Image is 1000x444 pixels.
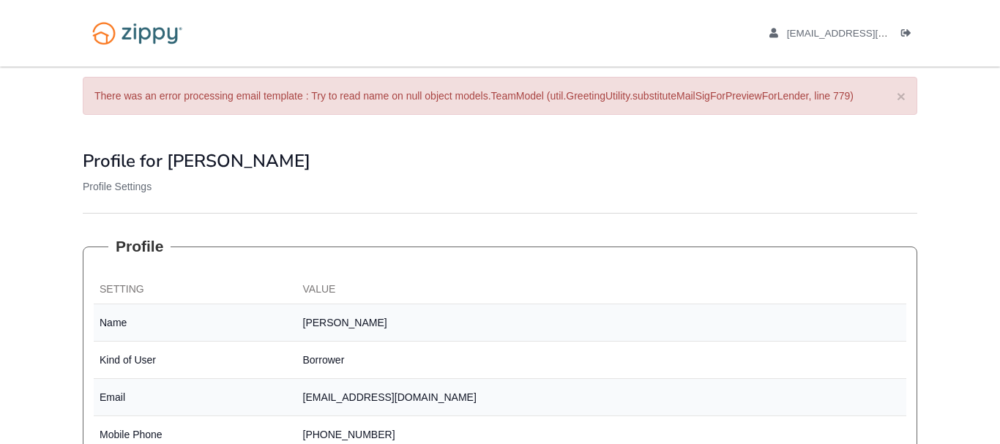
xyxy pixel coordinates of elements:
[108,236,171,257] legend: Profile
[83,77,917,115] div: There was an error processing email template : Try to read name on null object models.TeamModel (...
[297,342,907,379] td: Borrower
[94,304,297,342] td: Name
[297,276,907,304] th: Value
[787,28,955,39] span: ivangray44@yahoo.com
[901,28,917,42] a: Log out
[769,28,955,42] a: edit profile
[83,15,192,52] img: Logo
[94,342,297,379] td: Kind of User
[94,276,297,304] th: Setting
[897,89,906,104] button: ×
[83,151,917,170] h1: Profile for [PERSON_NAME]
[297,379,907,416] td: [EMAIL_ADDRESS][DOMAIN_NAME]
[94,379,297,416] td: Email
[83,179,917,194] p: Profile Settings
[297,304,907,342] td: [PERSON_NAME]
